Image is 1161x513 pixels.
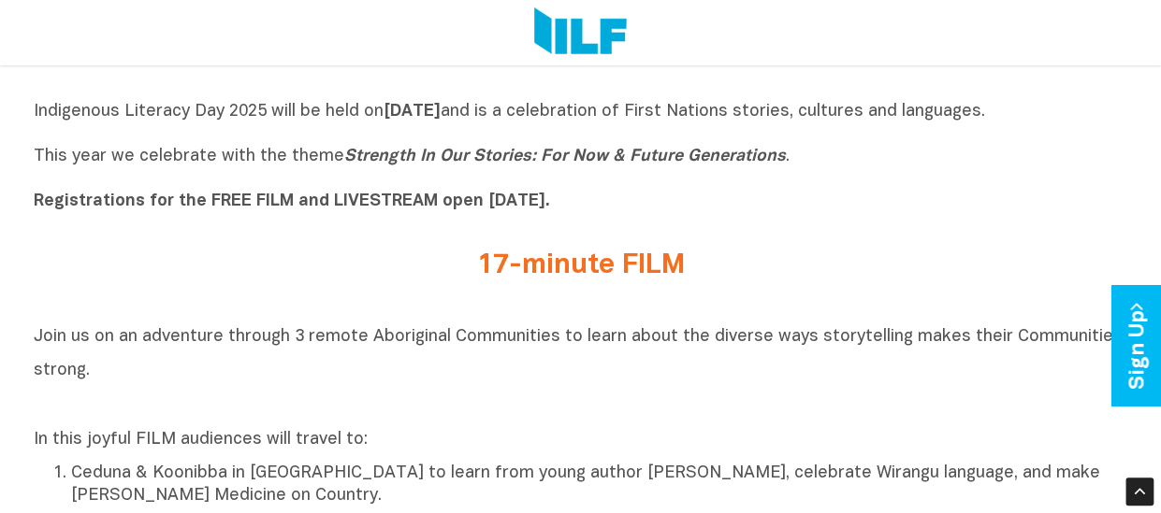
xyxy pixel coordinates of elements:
p: Ceduna & Koonibba in [GEOGRAPHIC_DATA] to learn from young author [PERSON_NAME], celebrate Wirang... [71,463,1128,507]
b: Registrations for the FREE FILM and LIVESTREAM open [DATE]. [34,193,550,209]
p: In this joyful FILM audiences will travel to: [34,429,1128,451]
span: Join us on an adventure through 3 remote Aboriginal Communities to learn about the diverse ways s... [34,329,1123,378]
p: Indigenous Literacy Day 2025 will be held on and is a celebration of First Nations stories, cultu... [34,101,1128,213]
h2: 17-minute FILM [230,250,932,281]
i: Strength In Our Stories: For Now & Future Generations [344,149,786,164]
img: Logo [534,7,627,58]
b: [DATE] [384,104,441,120]
div: Scroll Back to Top [1125,477,1154,506]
